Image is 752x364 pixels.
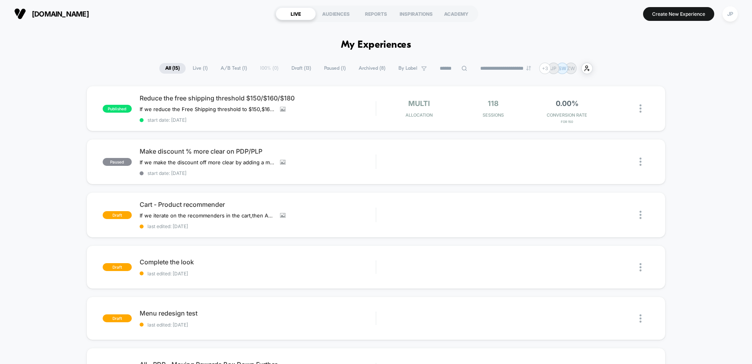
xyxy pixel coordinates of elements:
[276,7,316,20] div: LIVE
[159,63,186,74] span: All ( 15 )
[140,201,376,208] span: Cart - Product recommender
[567,65,575,71] p: ZW
[103,158,132,166] span: paused
[286,63,317,74] span: Draft ( 13 )
[140,258,376,266] span: Complete the look
[458,112,528,118] span: Sessions
[140,94,376,102] span: Reduce the free shipping threshold $150/$160/$180
[103,105,132,113] span: published
[556,99,579,108] span: 0.00%
[720,6,740,22] button: JP
[640,104,641,113] img: close
[532,120,602,124] span: for 150
[408,99,430,108] span: multi
[488,99,499,108] span: 118
[140,212,274,219] span: If we iterate on the recommenders in the cart,then AOV will increase,because personalisation in t...
[539,63,551,74] div: + 3
[723,6,738,22] div: JP
[187,63,214,74] span: Live ( 1 )
[318,63,352,74] span: Paused ( 1 )
[643,7,714,21] button: Create New Experience
[436,7,476,20] div: ACADEMY
[140,271,376,277] span: last edited: [DATE]
[140,309,376,317] span: Menu redesign test
[526,66,531,71] img: end
[551,65,557,71] p: JP
[640,263,641,271] img: close
[103,211,132,219] span: draft
[558,65,566,71] p: SW
[398,65,417,71] span: By Label
[140,170,376,176] span: start date: [DATE]
[12,7,91,20] button: [DOMAIN_NAME]
[532,112,602,118] span: CONVERSION RATE
[103,314,132,322] span: draft
[640,314,641,323] img: close
[103,263,132,271] span: draft
[316,7,356,20] div: AUDIENCES
[640,211,641,219] img: close
[140,322,376,328] span: last edited: [DATE]
[32,10,89,18] span: [DOMAIN_NAME]
[215,63,253,74] span: A/B Test ( 1 )
[341,39,411,51] h1: My Experiences
[353,63,391,74] span: Archived ( 8 )
[140,223,376,229] span: last edited: [DATE]
[640,158,641,166] img: close
[140,117,376,123] span: start date: [DATE]
[356,7,396,20] div: REPORTS
[405,112,433,118] span: Allocation
[140,147,376,155] span: Make discount % more clear on PDP/PLP
[14,8,26,20] img: Visually logo
[396,7,436,20] div: INSPIRATIONS
[140,159,274,165] span: If we make the discount off more clear by adding a marker,then Add to Carts & CR will increase,be...
[140,106,274,112] span: If we reduce the Free Shipping threshold to $150,$160 & $180,then conversions will increase,becau...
